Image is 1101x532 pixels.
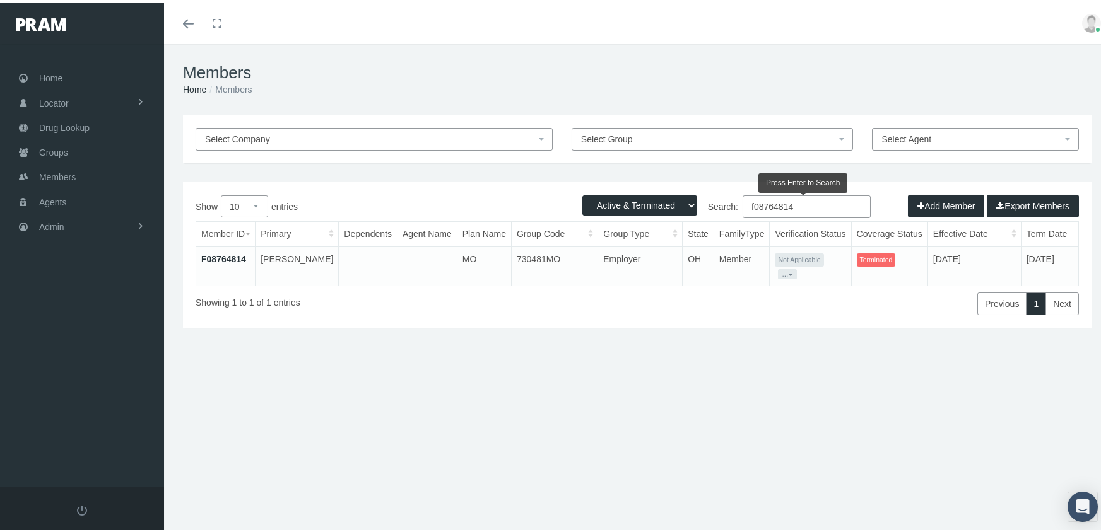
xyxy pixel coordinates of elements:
[39,163,76,187] span: Members
[908,192,984,215] button: Add Member
[196,193,637,215] label: Show entries
[183,61,1092,80] h1: Members
[977,290,1027,313] a: Previous
[1021,219,1100,244] th: Term Date: activate to sort column ascending
[221,193,268,215] select: Showentries
[927,244,1021,283] td: [DATE]
[457,244,511,283] td: MO
[339,219,397,244] th: Dependents
[758,171,847,190] div: Press Enter to Search
[770,219,851,244] th: Verification Status
[775,251,823,264] span: Not Applicable
[206,80,252,94] li: Members
[714,219,770,244] th: FamilyType
[683,219,714,244] th: State
[598,244,683,283] td: Employer
[196,219,256,244] th: Member ID: activate to sort column ascending
[39,138,68,162] span: Groups
[598,219,683,244] th: Group Type: activate to sort column ascending
[205,132,270,142] span: Select Company
[39,89,69,113] span: Locator
[511,244,598,283] td: 730481MO
[1021,244,1100,283] td: [DATE]
[1026,290,1046,313] a: 1
[1068,489,1098,519] div: Open Intercom Messenger
[857,251,896,264] span: Terminated
[743,193,871,216] input: Search:
[637,193,871,216] label: Search:
[851,219,927,244] th: Coverage Status
[714,244,770,283] td: Member
[457,219,511,244] th: Plan Name
[511,219,598,244] th: Group Code: activate to sort column ascending
[987,192,1079,215] button: Export Members
[39,113,90,137] span: Drug Lookup
[256,219,339,244] th: Primary: activate to sort column ascending
[39,188,67,212] span: Agents
[683,244,714,283] td: OH
[256,244,339,283] td: [PERSON_NAME]
[397,219,457,244] th: Agent Name
[1045,290,1079,313] a: Next
[39,64,62,88] span: Home
[927,219,1021,244] th: Effective Date: activate to sort column ascending
[16,16,66,28] img: PRAM_20_x_78.png
[778,267,797,277] button: ...
[1082,11,1101,30] img: user-placeholder.jpg
[881,132,931,142] span: Select Agent
[39,212,64,236] span: Admin
[183,82,206,92] a: Home
[581,132,633,142] span: Select Group
[201,252,246,262] a: F08764814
